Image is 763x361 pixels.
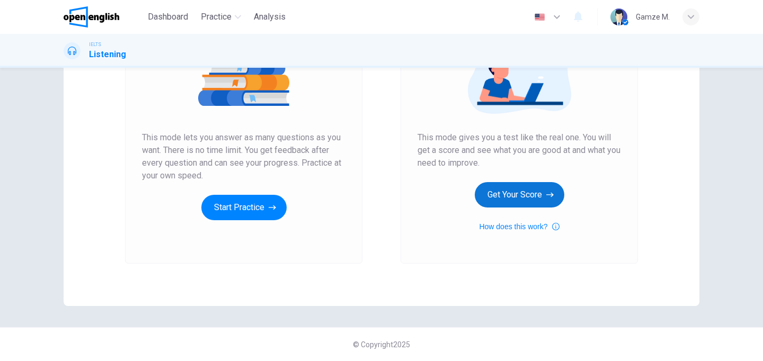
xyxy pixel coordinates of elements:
[636,11,670,23] div: Gamze M.
[353,340,410,349] span: © Copyright 2025
[201,195,287,220] button: Start Practice
[142,131,345,182] span: This mode lets you answer as many questions as you want. There is no time limit. You get feedback...
[418,131,621,169] span: This mode gives you a test like the real one. You will get a score and see what you are good at a...
[148,11,188,23] span: Dashboard
[89,48,126,61] h1: Listening
[64,6,119,28] img: OpenEnglish logo
[533,13,546,21] img: en
[254,11,286,23] span: Analysis
[144,7,192,26] button: Dashboard
[64,6,144,28] a: OpenEnglish logo
[250,7,290,26] button: Analysis
[475,182,564,207] button: Get Your Score
[610,8,627,25] img: Profile picture
[197,7,245,26] button: Practice
[479,220,559,233] button: How does this work?
[89,41,101,48] span: IELTS
[201,11,232,23] span: Practice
